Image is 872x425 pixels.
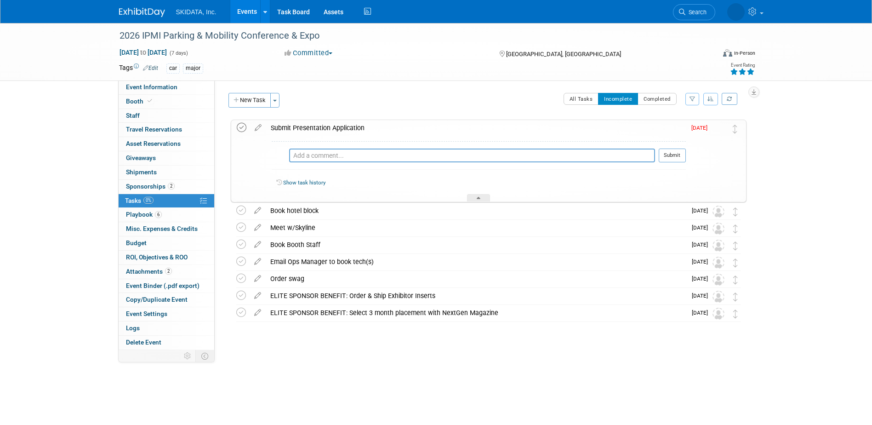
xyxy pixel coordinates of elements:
span: Delete Event [126,339,161,346]
span: Event Binder (.pdf export) [126,282,199,289]
span: to [139,49,148,56]
span: Search [685,9,707,16]
button: Committed [281,48,336,58]
span: Attachments [126,268,172,275]
a: Copy/Duplicate Event [119,293,214,307]
a: Tasks0% [119,194,214,208]
span: [DATE] [692,293,712,299]
img: Mary Beth McNair [712,123,724,135]
a: edit [250,124,266,132]
div: major [183,63,203,73]
div: Book Booth Staff [266,237,686,253]
div: Book hotel block [266,203,686,218]
a: Show task history [283,179,325,186]
img: Unassigned [712,223,724,235]
i: Move task [733,258,738,267]
img: Unassigned [712,274,724,286]
span: [DATE] [692,207,712,214]
span: Booth [126,98,154,105]
a: Budget [119,236,214,250]
a: edit [250,224,266,232]
i: Move task [733,125,737,133]
img: Unassigned [712,240,724,252]
div: Email Ops Manager to book tech(s) [266,254,686,270]
span: 0% [143,197,154,204]
span: Playbook [126,211,162,218]
div: Order swag [266,271,686,287]
a: ROI, Objectives & ROO [119,251,214,264]
span: [DATE] [DATE] [119,48,167,57]
td: Personalize Event Tab Strip [180,350,196,362]
div: In-Person [734,50,755,57]
i: Move task [733,207,738,216]
span: Shipments [126,168,157,176]
a: edit [250,275,266,283]
i: Move task [733,293,738,301]
img: Unassigned [712,206,724,218]
button: Completed [638,93,677,105]
i: Move task [733,310,738,318]
span: Travel Reservations [126,126,182,133]
span: [GEOGRAPHIC_DATA], [GEOGRAPHIC_DATA] [506,51,621,57]
a: edit [250,241,266,249]
span: SKIDATA, Inc. [176,8,217,16]
img: Unassigned [712,291,724,303]
a: Booth [119,95,214,109]
td: Toggle Event Tabs [195,350,214,362]
div: Event Rating [730,63,755,68]
i: Booth reservation complete [148,98,152,103]
img: ExhibitDay [119,8,165,17]
a: Misc. Expenses & Credits [119,222,214,236]
span: Asset Reservations [126,140,181,147]
img: Unassigned [712,257,724,269]
div: Submit Presentation Application [266,120,686,136]
span: [DATE] [692,276,712,282]
span: Logs [126,324,140,332]
div: Event Format [661,48,756,62]
a: edit [250,258,266,266]
a: Asset Reservations [119,137,214,151]
i: Move task [733,224,738,233]
span: Event Information [126,83,177,91]
span: ROI, Objectives & ROO [126,253,188,261]
span: 6 [155,211,162,218]
span: 2 [165,268,172,275]
a: Attachments2 [119,265,214,279]
button: Incomplete [598,93,638,105]
a: Delete Event [119,336,214,350]
span: Budget [126,239,147,247]
span: 2 [168,183,175,190]
img: Mary Beth McNair [727,3,745,21]
span: [DATE] [692,258,712,265]
span: Tasks [125,197,154,204]
a: Sponsorships2 [119,180,214,194]
img: Format-Inperson.png [723,49,732,57]
span: [DATE] [692,310,712,316]
img: Mary Beth McNair [272,149,285,162]
a: Event Settings [119,307,214,321]
button: New Task [228,93,271,108]
span: [DATE] [692,224,712,231]
span: Event Settings [126,310,167,317]
span: Copy/Duplicate Event [126,296,188,303]
span: Misc. Expenses & Credits [126,225,198,232]
img: Unassigned [712,308,724,320]
a: Travel Reservations [119,123,214,137]
a: edit [250,309,266,317]
div: car [166,63,180,73]
span: (7 days) [169,50,188,56]
a: Refresh [722,93,737,105]
span: Staff [126,112,140,119]
a: Event Binder (.pdf export) [119,279,214,293]
span: [DATE] [691,125,712,131]
button: Submit [659,149,686,162]
div: 2026 IPMI Parking & Mobility Conference & Expo [116,28,701,44]
span: Giveaways [126,154,156,161]
span: [DATE] [692,241,712,248]
span: Sponsorships [126,183,175,190]
a: edit [250,207,266,215]
div: Meet w/Skyline [266,220,686,235]
a: Search [673,4,715,20]
button: All Tasks [564,93,599,105]
a: Giveaways [119,151,214,165]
